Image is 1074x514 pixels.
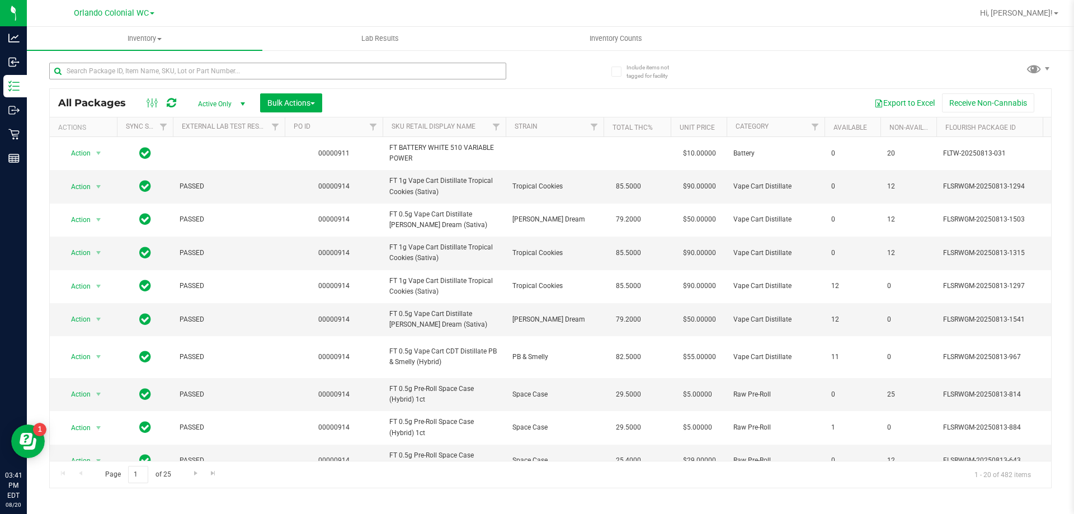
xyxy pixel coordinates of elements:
[61,386,91,402] span: Action
[180,248,278,258] span: PASSED
[943,214,1053,225] span: FLSRWGM-20250813-1503
[943,389,1053,400] span: FLSRWGM-20250813-814
[887,281,930,291] span: 0
[512,214,597,225] span: [PERSON_NAME] Dream
[92,312,106,327] span: select
[154,117,173,136] a: Filter
[943,455,1053,466] span: FLSRWGM-20250813-643
[96,466,180,483] span: Page of 25
[677,349,722,365] span: $55.00000
[92,420,106,436] span: select
[389,209,499,230] span: FT 0.5g Vape Cart Distillate [PERSON_NAME] Dream (Sativa)
[27,27,262,50] a: Inventory
[887,389,930,400] span: 25
[389,417,499,438] span: FT 0.5g Pre-Roll Space Case (Hybrid) 1ct
[139,145,151,161] span: In Sync
[11,425,45,458] iframe: Resource center
[318,456,350,464] a: 00000914
[677,386,718,403] span: $5.00000
[74,8,149,18] span: Orlando Colonial WC
[610,245,647,261] span: 85.5000
[980,8,1053,17] span: Hi, [PERSON_NAME]!
[318,315,350,323] a: 00000914
[487,117,506,136] a: Filter
[733,314,818,325] span: Vape Cart Distillate
[318,353,350,361] a: 00000914
[139,312,151,327] span: In Sync
[389,143,499,164] span: FT BATTERY WHITE 510 VARIABLE POWER
[58,124,112,131] div: Actions
[61,145,91,161] span: Action
[887,422,930,433] span: 0
[943,422,1053,433] span: FLSRWGM-20250813-884
[512,281,597,291] span: Tropical Cookies
[677,419,718,436] span: $5.00000
[610,419,647,436] span: 29.5000
[887,352,930,362] span: 0
[831,148,874,159] span: 0
[943,352,1053,362] span: FLSRWGM-20250813-967
[610,211,647,228] span: 79.2000
[512,181,597,192] span: Tropical Cookies
[733,422,818,433] span: Raw Pre-Roll
[61,179,91,195] span: Action
[318,215,350,223] a: 00000914
[182,122,270,130] a: External Lab Test Result
[610,349,647,365] span: 82.5000
[61,453,91,469] span: Action
[498,27,733,50] a: Inventory Counts
[733,248,818,258] span: Vape Cart Distillate
[733,389,818,400] span: Raw Pre-Roll
[139,386,151,402] span: In Sync
[318,390,350,398] a: 00000914
[205,466,222,481] a: Go to the last page
[8,153,20,164] inline-svg: Reports
[887,148,930,159] span: 20
[139,211,151,227] span: In Sync
[61,212,91,228] span: Action
[139,349,151,365] span: In Sync
[943,181,1053,192] span: FLSRWGM-20250813-1294
[831,314,874,325] span: 12
[92,453,106,469] span: select
[833,124,867,131] a: Available
[8,129,20,140] inline-svg: Retail
[389,450,499,471] span: FT 0.5g Pre-Roll Space Case (Hybrid) 5ct
[733,352,818,362] span: Vape Cart Distillate
[677,278,722,294] span: $90.00000
[943,314,1053,325] span: FLSRWGM-20250813-1541
[887,214,930,225] span: 12
[736,122,769,130] a: Category
[733,148,818,159] span: Battery
[364,117,383,136] a: Filter
[515,122,538,130] a: Strain
[92,179,106,195] span: select
[92,245,106,261] span: select
[574,34,657,44] span: Inventory Counts
[61,245,91,261] span: Action
[806,117,825,136] a: Filter
[61,349,91,365] span: Action
[49,63,506,79] input: Search Package ID, Item Name, SKU, Lot or Part Number...
[8,105,20,116] inline-svg: Outbound
[262,27,498,50] a: Lab Results
[58,97,137,109] span: All Packages
[512,352,597,362] span: PB & Smelly
[318,249,350,257] a: 00000914
[318,282,350,290] a: 00000914
[512,248,597,258] span: Tropical Cookies
[318,182,350,190] a: 00000914
[92,279,106,294] span: select
[5,470,22,501] p: 03:41 PM EDT
[831,389,874,400] span: 0
[610,452,647,469] span: 25.4000
[8,32,20,44] inline-svg: Analytics
[180,455,278,466] span: PASSED
[831,214,874,225] span: 0
[831,281,874,291] span: 12
[61,312,91,327] span: Action
[831,455,874,466] span: 0
[613,124,653,131] a: Total THC%
[33,423,46,436] iframe: Resource center unread badge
